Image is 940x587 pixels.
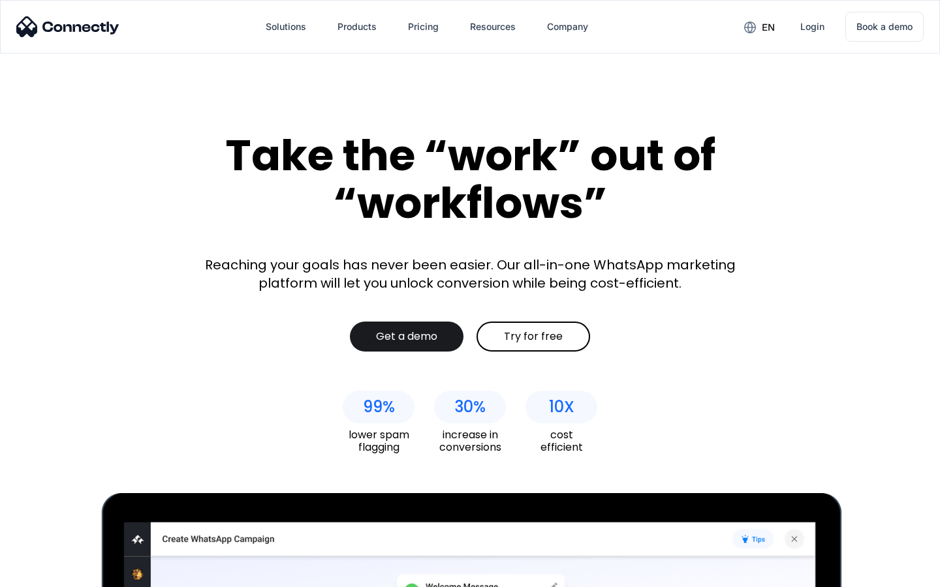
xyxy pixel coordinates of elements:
[845,12,924,42] a: Book a demo
[504,330,563,343] div: Try for free
[196,256,744,292] div: Reaching your goals has never been easier. Our all-in-one WhatsApp marketing platform will let yo...
[547,18,588,36] div: Company
[477,322,590,352] a: Try for free
[434,429,506,453] div: increase in conversions
[26,564,78,582] ul: Language list
[363,398,395,416] div: 99%
[800,18,824,36] div: Login
[408,18,439,36] div: Pricing
[176,132,764,226] div: Take the “work” out of “workflows”
[343,429,415,453] div: lower spam flagging
[525,429,597,453] div: cost efficient
[13,564,78,582] aside: Language selected: English
[266,18,306,36] div: Solutions
[376,330,437,343] div: Get a demo
[790,11,835,42] a: Login
[470,18,516,36] div: Resources
[762,18,775,37] div: en
[549,398,574,416] div: 10X
[16,16,119,37] img: Connectly Logo
[398,11,449,42] a: Pricing
[337,18,377,36] div: Products
[454,398,486,416] div: 30%
[350,322,463,352] a: Get a demo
